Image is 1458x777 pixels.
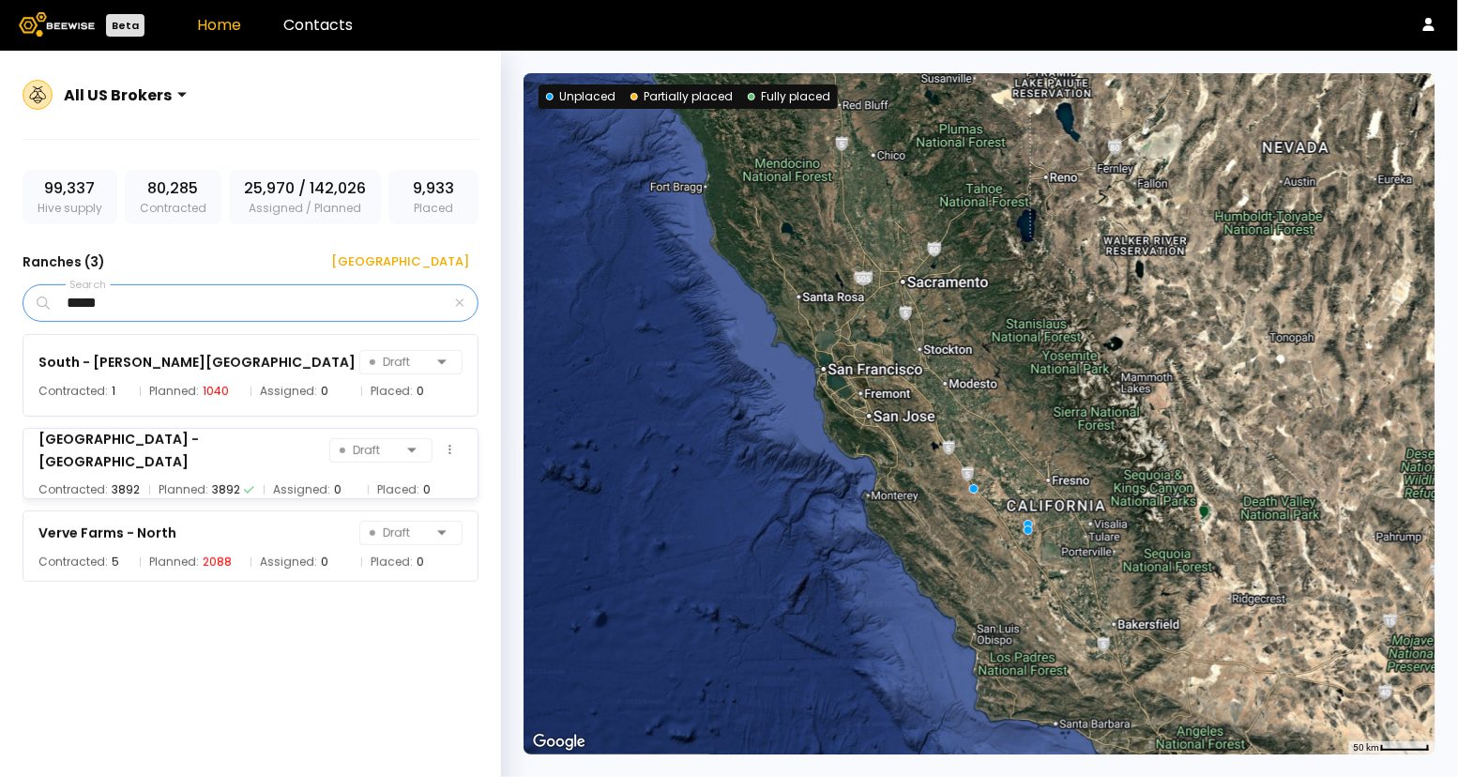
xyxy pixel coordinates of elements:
span: Draft [370,351,430,373]
div: Unplaced [546,88,615,105]
span: Contracted: [38,480,108,499]
span: Placed: [377,480,419,499]
a: Contacts [283,14,353,36]
div: All US Brokers [64,84,172,107]
div: Assigned / Planned [229,170,381,224]
span: Draft [370,522,430,544]
div: 0 [334,480,342,499]
span: Planned: [149,553,199,571]
span: Planned: [159,480,208,499]
div: 3892 [112,480,140,499]
button: Map Scale: 50 km per 49 pixels [1348,741,1435,754]
div: 0 [423,480,431,499]
span: Planned: [149,382,199,401]
img: Beewise logo [19,12,95,37]
div: Beta [106,14,144,37]
h3: Ranches ( 3 ) [23,249,105,275]
a: Home [197,14,241,36]
img: Google [528,730,590,754]
div: [GEOGRAPHIC_DATA] - [GEOGRAPHIC_DATA] [38,428,329,473]
div: Hive supply [23,170,117,224]
span: Contracted: [38,382,108,401]
span: Contracted: [38,553,108,571]
span: Draft [340,439,400,462]
button: [GEOGRAPHIC_DATA] [309,247,478,277]
div: Fully placed [748,88,830,105]
div: 1040 [203,382,229,401]
div: Placed [388,170,478,224]
span: 9,933 [413,177,454,200]
div: 0 [417,382,424,401]
span: Assigned: [273,480,330,499]
div: South - [PERSON_NAME][GEOGRAPHIC_DATA] [38,351,356,373]
span: Placed: [371,553,413,571]
span: Placed: [371,382,413,401]
span: 80,285 [148,177,199,200]
div: 3892 [212,480,240,499]
div: 0 [417,553,424,571]
div: 0 [321,553,328,571]
div: [GEOGRAPHIC_DATA] [318,252,469,271]
div: 5 [112,553,119,571]
span: 50 km [1354,742,1380,753]
span: Assigned: [260,553,317,571]
div: Contracted [125,170,221,224]
div: 2088 [203,553,232,571]
div: Verve Farms - North [38,522,176,544]
a: Open this area in Google Maps (opens a new window) [528,730,590,754]
span: Assigned: [260,382,317,401]
div: 1 [112,382,115,401]
div: 0 [321,382,328,401]
span: 25,970 / 142,026 [244,177,366,200]
div: Partially placed [630,88,733,105]
span: 99,337 [45,177,96,200]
